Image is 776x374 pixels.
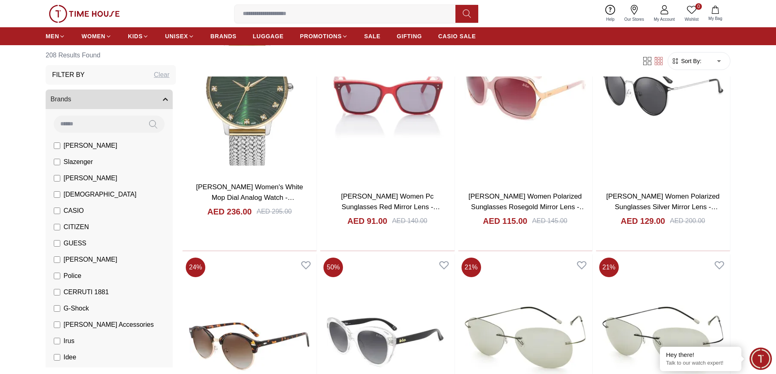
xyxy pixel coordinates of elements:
input: Idee [54,354,60,361]
a: UNISEX [165,29,194,44]
span: My Account [651,16,678,22]
h4: AED 91.00 [347,215,387,227]
span: 21 % [599,258,619,277]
a: GIFTING [397,29,422,44]
span: [PERSON_NAME] Accessories [64,320,154,330]
span: Help [603,16,618,22]
span: WOMEN [81,32,106,40]
input: [PERSON_NAME] [54,175,60,182]
span: 24 % [186,258,205,277]
span: CITIZEN [64,222,89,232]
span: Police [64,271,81,281]
span: G-Shock [64,304,89,313]
a: [PERSON_NAME] Women Polarized Sunglasses Silver Mirror Lens - LC1025C02 [606,192,719,221]
a: 0Wishlist [680,3,703,24]
a: PROMOTIONS [300,29,348,44]
div: Chat Widget [750,348,772,370]
span: Our Stores [621,16,647,22]
div: AED 140.00 [392,216,427,226]
a: LUGGAGE [253,29,284,44]
a: CASIO SALE [438,29,476,44]
span: 21 % [462,258,481,277]
h4: AED 236.00 [207,206,252,217]
div: Hey there! [666,351,735,359]
span: [PERSON_NAME] [64,173,117,183]
span: Sort By: [679,57,701,65]
span: [PERSON_NAME] [64,255,117,265]
span: GIFTING [397,32,422,40]
a: [PERSON_NAME] Women's White Mop Dial Analog Watch - LC07401.120 [196,183,303,212]
a: WOMEN [81,29,112,44]
input: Irus [54,338,60,344]
span: KIDS [128,32,143,40]
div: AED 200.00 [670,216,705,226]
a: [PERSON_NAME] Women Pc Sunglasses Red Mirror Lens - LC1208C03 [341,192,440,221]
img: Lee Cooper Women's White Mop Dial Analog Watch - LC07401.120 [182,0,317,175]
span: CASIO SALE [438,32,476,40]
img: ... [49,5,120,23]
input: [PERSON_NAME] [54,256,60,263]
input: [DEMOGRAPHIC_DATA] [54,191,60,198]
span: LUGGAGE [253,32,284,40]
span: 50 % [323,258,343,277]
span: MEN [46,32,59,40]
span: [PERSON_NAME] [64,141,117,151]
div: AED 145.00 [532,216,567,226]
span: CASIO [64,206,84,216]
h3: Filter By [52,70,85,80]
button: Brands [46,90,173,109]
span: UNISEX [165,32,188,40]
a: BRANDS [211,29,237,44]
span: [DEMOGRAPHIC_DATA] [64,190,136,199]
span: Slazenger [64,157,93,167]
input: [PERSON_NAME] Accessories [54,322,60,328]
span: Brands [51,94,71,104]
input: CERRUTI 1881 [54,289,60,295]
button: My Bag [703,4,727,23]
img: LEE COOPER Women Polarized Sunglasses Rosegold Mirror Lens - LC1027C02 [458,0,592,185]
img: LEE COOPER Women Polarized Sunglasses Silver Mirror Lens - LC1025C02 [596,0,730,185]
input: G-Shock [54,305,60,312]
a: SALE [364,29,380,44]
span: CERRUTI 1881 [64,287,109,297]
div: AED 295.00 [257,207,292,217]
h4: AED 115.00 [483,215,528,227]
span: Irus [64,336,75,346]
span: 0 [695,3,702,10]
input: Police [54,273,60,279]
span: SALE [364,32,380,40]
span: Wishlist [681,16,702,22]
a: Help [601,3,620,24]
img: LEE COOPER Women Pc Sunglasses Red Mirror Lens - LC1208C03 [320,0,454,185]
p: Talk to our watch expert! [666,360,735,367]
button: Sort By: [671,57,701,65]
a: [PERSON_NAME] Women Polarized Sunglasses Rosegold Mirror Lens - LC1027C02 [468,192,586,221]
input: [PERSON_NAME] [54,142,60,149]
div: Clear [154,70,169,80]
input: Slazenger [54,159,60,165]
input: CITIZEN [54,224,60,230]
span: BRANDS [211,32,237,40]
a: MEN [46,29,65,44]
span: Idee [64,352,76,362]
input: CASIO [54,208,60,214]
span: My Bag [705,15,725,22]
h4: AED 129.00 [621,215,665,227]
a: Our Stores [620,3,649,24]
a: KIDS [128,29,149,44]
input: GUESS [54,240,60,247]
h6: 208 Results Found [46,46,176,65]
span: PROMOTIONS [300,32,342,40]
span: GUESS [64,238,86,248]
